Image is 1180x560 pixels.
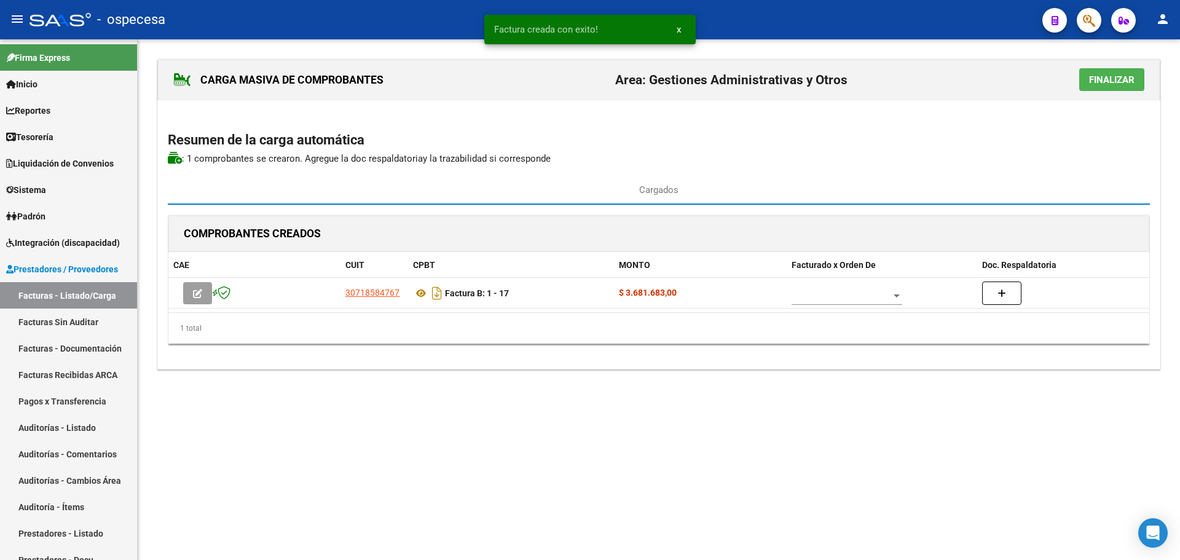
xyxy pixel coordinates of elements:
datatable-header-cell: CUIT [340,252,408,278]
button: Finalizar [1079,68,1144,91]
datatable-header-cell: CAE [168,252,340,278]
h2: Resumen de la carga automática [168,128,1150,152]
mat-icon: person [1155,12,1170,26]
h1: COMPROBANTES CREADOS [184,224,321,243]
span: Padrón [6,210,45,223]
span: 30718584767 [345,288,399,298]
strong: $ 3.681.683,00 [619,288,677,298]
span: - ospecesa [97,6,165,33]
span: CAE [173,260,189,270]
span: Inicio [6,77,37,91]
mat-icon: menu [10,12,25,26]
span: Finalizar [1089,74,1135,85]
h2: Area: Gestiones Administrativas y Otros [615,68,848,92]
i: Descargar documento [429,283,445,303]
span: Firma Express [6,51,70,65]
span: CPBT [413,260,435,270]
span: MONTO [619,260,650,270]
button: x [667,18,691,41]
div: Open Intercom Messenger [1138,518,1168,548]
span: y la trazabilidad si corresponde [423,153,551,164]
span: Liquidación de Convenios [6,157,114,170]
span: Factura creada con exito! [494,23,598,36]
span: Prestadores / Proveedores [6,262,118,276]
span: Cargados [639,183,678,197]
p: : 1 comprobantes se crearon. Agregue la doc respaldatoria [168,152,1150,165]
datatable-header-cell: Facturado x Orden De [787,252,977,278]
datatable-header-cell: Doc. Respaldatoria [977,252,1149,278]
span: Facturado x Orden De [792,260,876,270]
strong: Factura B: 1 - 17 [445,288,509,298]
span: Doc. Respaldatoria [982,260,1056,270]
datatable-header-cell: CPBT [408,252,614,278]
span: Integración (discapacidad) [6,236,120,250]
span: Tesorería [6,130,53,144]
span: x [677,24,681,35]
h1: CARGA MASIVA DE COMPROBANTES [173,70,383,90]
div: 1 total [168,313,1149,344]
span: CUIT [345,260,364,270]
span: Reportes [6,104,50,117]
span: Sistema [6,183,46,197]
datatable-header-cell: MONTO [614,252,786,278]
